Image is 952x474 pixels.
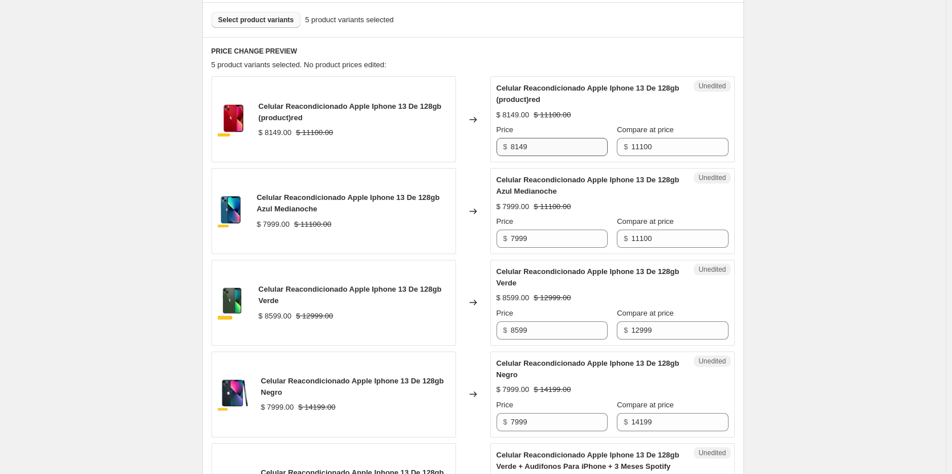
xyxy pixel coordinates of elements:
span: Select product variants [218,15,294,24]
strike: $ 14199.00 [534,384,571,395]
div: $ 8599.00 [497,292,530,304]
strike: $ 11100.00 [296,127,333,138]
span: Compare at price [617,217,674,226]
div: $ 8599.00 [258,310,291,322]
img: 6896234d08ab440992aabc5b690ce717_246904e8-2ea9-412a-87de-d0daea55f7ae_80x.png [218,103,250,137]
strike: $ 11100.00 [534,109,571,121]
strike: $ 14199.00 [298,402,335,413]
span: Unedited [698,81,726,91]
img: a416cb3080324d7881f61ef3622a8d64_cfa7a6cc-77ef-4db2-92c5-d77077f0d3e0_80x.png [218,285,250,320]
span: Celular Reacondicionado Apple Iphone 13 De 128gb Azul Medianoche [257,193,440,213]
span: Celular Reacondicionado Apple Iphone 13 De 128gb Azul Medianoche [497,175,680,195]
span: Celular Reacondicionado Apple Iphone 13 De 128gb (product)red [258,102,441,122]
img: bk11_28eb2f5f-2ff4-402d-b586-2123c0641aca_80x.jpg [218,377,252,411]
span: $ [503,418,507,426]
span: Unedited [698,173,726,182]
span: $ [624,142,628,151]
div: $ 7999.00 [257,219,290,230]
span: $ [503,142,507,151]
span: Unedited [698,265,726,274]
strike: $ 12999.00 [296,310,333,322]
span: Compare at price [617,125,674,134]
span: Unedited [698,357,726,366]
span: Price [497,401,514,409]
span: $ [624,234,628,243]
span: $ [503,326,507,334]
span: Compare at price [617,401,674,409]
strike: $ 11100.00 [534,201,571,213]
span: Celular Reacondicionado Apple Iphone 13 De 128gb (product)red [497,84,680,104]
span: $ [503,234,507,243]
span: 5 product variants selected. No product prices edited: [211,60,387,69]
div: $ 8149.00 [258,127,291,138]
span: Price [497,309,514,317]
div: $ 7999.00 [261,402,294,413]
strike: $ 11100.00 [294,219,331,230]
h6: PRICE CHANGE PREVIEW [211,47,735,56]
div: $ 8149.00 [497,109,530,121]
span: Celular Reacondicionado Apple Iphone 13 De 128gb Verde [497,267,680,287]
span: Celular Reacondicionado Apple Iphone 13 De 128gb Negro [261,377,444,397]
span: Celular Reacondicionado Apple Iphone 13 De 128gb Negro [497,359,680,379]
span: Unedited [698,448,726,457]
img: c57801c2b56247e7951e0be5950a7e9b_261a2eb4-3b64-417d-9379-469c9b878453_80x.jpg [218,194,248,228]
span: $ [624,326,628,334]
span: Celular Reacondicionado Apple Iphone 13 De 128gb Verde [258,285,441,305]
div: $ 7999.00 [497,384,530,395]
span: $ [624,418,628,426]
span: Price [497,217,514,226]
span: Price [497,125,514,134]
strike: $ 12999.00 [534,292,571,304]
button: Select product variants [211,12,301,28]
span: 5 product variants selected [305,14,393,26]
span: Compare at price [617,309,674,317]
div: $ 7999.00 [497,201,530,213]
